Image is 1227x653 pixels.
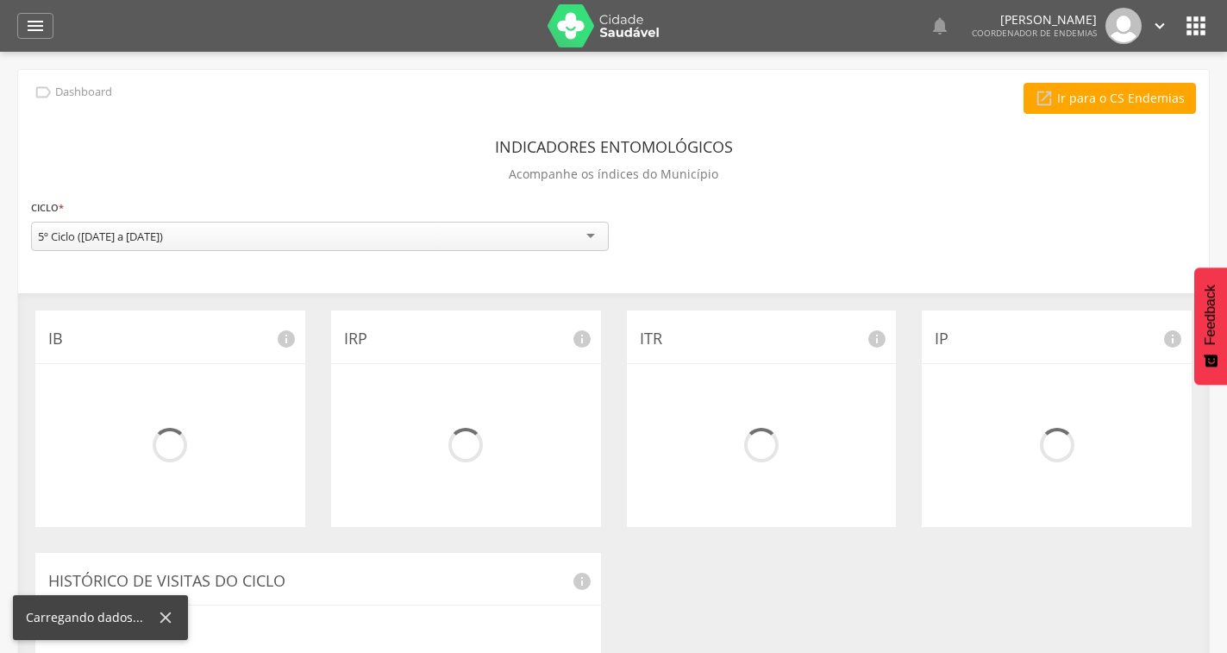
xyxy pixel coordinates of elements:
[276,329,297,349] i: info
[34,83,53,102] i: 
[38,229,163,244] div: 5º Ciclo ([DATE] a [DATE])
[1194,267,1227,385] button: Feedback - Mostrar pesquisa
[1150,8,1169,44] a: 
[48,328,292,350] p: IB
[1203,285,1218,345] span: Feedback
[972,14,1097,26] p: [PERSON_NAME]
[26,609,156,626] div: Carregando dados...
[495,131,733,162] header: Indicadores Entomológicos
[48,570,588,593] p: Histórico de Visitas do Ciclo
[509,162,718,186] p: Acompanhe os índices do Município
[25,16,46,36] i: 
[1182,12,1210,40] i: 
[17,13,53,39] a: 
[31,198,64,217] label: Ciclo
[1150,16,1169,35] i: 
[344,328,588,350] p: IRP
[972,27,1097,39] span: Coordenador de Endemias
[572,329,592,349] i: info
[55,85,112,99] p: Dashboard
[930,16,950,36] i: 
[1162,329,1183,349] i: info
[1035,89,1054,108] i: 
[930,8,950,44] a: 
[1024,83,1196,114] a: Ir para o CS Endemias
[572,571,592,592] i: info
[867,329,887,349] i: info
[640,328,884,350] p: ITR
[935,328,1179,350] p: IP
